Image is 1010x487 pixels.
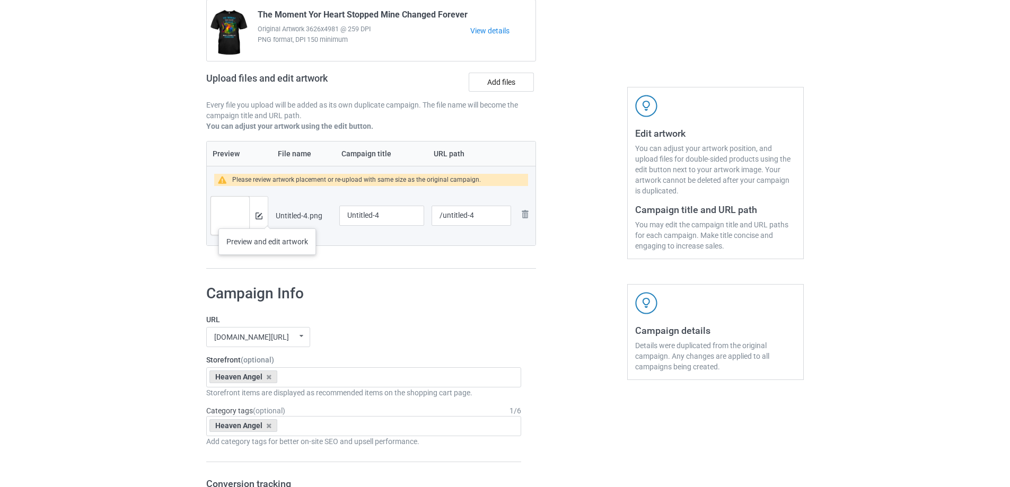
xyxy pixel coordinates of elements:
div: Preview and edit artwork [218,228,316,255]
a: View details [470,25,535,36]
label: Storefront [206,355,521,365]
div: Heaven Angel [209,370,277,383]
h2: Upload files and edit artwork [206,73,404,92]
th: URL path [428,141,515,166]
h3: Campaign details [635,324,796,337]
b: You can adjust your artwork using the edit button. [206,122,373,130]
th: Preview [207,141,272,166]
div: You may edit the campaign title and URL paths for each campaign. Make title concise and engaging ... [635,219,796,251]
div: 1 / 6 [510,405,521,416]
span: (optional) [253,406,285,415]
th: Campaign title [336,141,428,166]
span: The Moment Yor Heart Stopped Mine Changed Forever [258,10,468,24]
img: svg+xml;base64,PD94bWwgdmVyc2lvbj0iMS4wIiBlbmNvZGluZz0iVVRGLTgiPz4KPHN2ZyB3aWR0aD0iMjhweCIgaGVpZ2... [519,208,531,220]
div: Storefront items are displayed as recommended items on the shopping cart page. [206,387,521,398]
label: Add files [469,73,534,92]
div: [DOMAIN_NAME][URL] [214,333,289,341]
th: File name [272,141,336,166]
img: svg+xml;base64,PD94bWwgdmVyc2lvbj0iMS4wIiBlbmNvZGluZz0iVVRGLTgiPz4KPHN2ZyB3aWR0aD0iNDJweCIgaGVpZ2... [635,292,657,314]
h3: Edit artwork [635,127,796,139]
div: You can adjust your artwork position, and upload files for double-sided products using the edit b... [635,143,796,196]
p: Every file you upload will be added as its own duplicate campaign. The file name will become the ... [206,100,536,121]
div: Details were duplicated from the original campaign. Any changes are applied to all campaigns bein... [635,340,796,372]
span: (optional) [241,356,274,364]
span: PNG format, DPI 150 minimum [258,34,470,45]
div: Heaven Angel [209,419,277,432]
h1: Campaign Info [206,284,521,303]
h3: Campaign title and URL path [635,203,796,216]
div: Please review artwork placement or re-upload with same size as the original campaign. [232,174,481,186]
div: Add category tags for better on-site SEO and upsell performance. [206,436,521,447]
div: Untitled-4.png [276,210,332,221]
img: svg+xml;base64,PD94bWwgdmVyc2lvbj0iMS4wIiBlbmNvZGluZz0iVVRGLTgiPz4KPHN2ZyB3aWR0aD0iNDJweCIgaGVpZ2... [635,95,657,117]
img: svg+xml;base64,PD94bWwgdmVyc2lvbj0iMS4wIiBlbmNvZGluZz0iVVRGLTgiPz4KPHN2ZyB3aWR0aD0iMTRweCIgaGVpZ2... [256,212,262,219]
label: URL [206,314,521,325]
label: Category tags [206,405,285,416]
span: Original Artwork 3626x4981 @ 259 DPI [258,24,470,34]
img: warning [218,176,232,184]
